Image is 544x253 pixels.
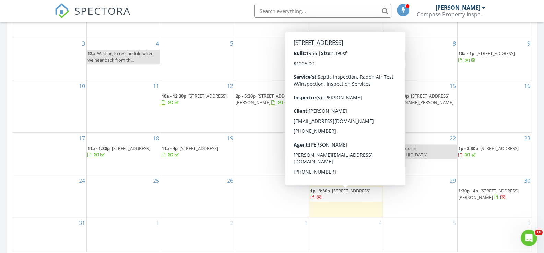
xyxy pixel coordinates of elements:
[458,80,532,132] td: Go to August 16, 2025
[74,3,131,18] span: SPECTORA
[235,38,309,80] td: Go to August 6, 2025
[162,145,218,158] a: 11a - 4p [STREET_ADDRESS]
[235,217,309,252] td: Go to September 3, 2025
[229,38,235,49] a: Go to August 5, 2025
[377,217,383,228] a: Go to September 4, 2025
[86,38,161,80] td: Go to August 4, 2025
[155,38,161,49] a: Go to August 4, 2025
[152,133,161,144] a: Go to August 18, 2025
[303,38,309,49] a: Go to August 6, 2025
[300,80,309,91] a: Go to August 13, 2025
[78,175,86,186] a: Go to August 24, 2025
[309,133,383,175] td: Go to August 21, 2025
[162,93,227,105] a: 10a - 12:30p [STREET_ADDRESS]
[236,93,256,99] span: 2p - 5:30p
[236,92,308,107] a: 2p - 5:30p [STREET_ADDRESS][PERSON_NAME]
[435,4,480,11] div: [PERSON_NAME]
[458,187,531,202] a: 1:30p - 4p [STREET_ADDRESS][PERSON_NAME]
[458,145,478,151] span: 1p - 3:30p
[374,80,383,91] a: Go to August 14, 2025
[226,175,235,186] a: Go to August 26, 2025
[161,38,235,80] td: Go to August 5, 2025
[458,175,532,217] td: Go to August 30, 2025
[87,50,95,56] span: 12a
[310,187,382,202] a: 1p - 3:30p [STREET_ADDRESS]
[526,217,532,228] a: Go to September 6, 2025
[87,145,110,151] span: 11a - 1:30p
[383,80,457,132] td: Go to August 15, 2025
[300,133,309,144] a: Go to August 20, 2025
[384,92,457,114] a: 10a - 12:30p [STREET_ADDRESS][PERSON_NAME][PERSON_NAME]
[235,133,309,175] td: Go to August 20, 2025
[448,133,457,144] a: Go to August 22, 2025
[188,93,227,99] span: [STREET_ADDRESS]
[521,230,537,246] iframe: Intercom live chat
[458,217,532,252] td: Go to September 6, 2025
[235,175,309,217] td: Go to August 27, 2025
[162,144,234,159] a: 11a - 4p [STREET_ADDRESS]
[384,93,409,99] span: 10a - 12:30p
[383,217,457,252] td: Go to September 5, 2025
[87,50,154,63] span: Waiting to reschedule when we hear back from th...
[152,80,161,91] a: Go to August 11, 2025
[86,217,161,252] td: Go to September 1, 2025
[152,175,161,186] a: Go to August 25, 2025
[236,93,296,105] a: 2p - 5:30p [STREET_ADDRESS][PERSON_NAME]
[448,80,457,91] a: Go to August 15, 2025
[526,38,532,49] a: Go to August 9, 2025
[384,145,400,151] span: 9a - 12p
[86,175,161,217] td: Go to August 25, 2025
[12,175,86,217] td: Go to August 24, 2025
[161,133,235,175] td: Go to August 19, 2025
[226,80,235,91] a: Go to August 12, 2025
[86,80,161,132] td: Go to August 11, 2025
[458,50,474,56] span: 10a - 1p
[12,133,86,175] td: Go to August 17, 2025
[161,80,235,132] td: Go to August 12, 2025
[451,217,457,228] a: Go to September 5, 2025
[235,80,309,132] td: Go to August 13, 2025
[383,133,457,175] td: Go to August 22, 2025
[303,217,309,228] a: Go to September 3, 2025
[12,38,86,80] td: Go to August 3, 2025
[161,217,235,252] td: Go to September 2, 2025
[458,145,519,158] a: 1p - 3:30p [STREET_ADDRESS]
[377,38,383,49] a: Go to August 7, 2025
[236,93,296,105] span: [STREET_ADDRESS][PERSON_NAME]
[254,4,391,18] input: Search everything...
[448,175,457,186] a: Go to August 29, 2025
[309,217,383,252] td: Go to September 4, 2025
[161,175,235,217] td: Go to August 26, 2025
[458,188,478,194] span: 1:30p - 4p
[480,145,519,151] span: [STREET_ADDRESS]
[523,175,532,186] a: Go to August 30, 2025
[374,175,383,186] a: Go to August 28, 2025
[78,80,86,91] a: Go to August 10, 2025
[451,38,457,49] a: Go to August 8, 2025
[458,50,531,64] a: 10a - 1p [STREET_ADDRESS]
[383,175,457,217] td: Go to August 29, 2025
[81,38,86,49] a: Go to August 3, 2025
[12,80,86,132] td: Go to August 10, 2025
[458,144,531,159] a: 1p - 3:30p [STREET_ADDRESS]
[458,188,519,200] a: 1:30p - 4p [STREET_ADDRESS][PERSON_NAME]
[310,188,370,200] a: 1p - 3:30p [STREET_ADDRESS]
[458,50,515,63] a: 10a - 1p [STREET_ADDRESS]
[383,38,457,80] td: Go to August 8, 2025
[229,217,235,228] a: Go to September 2, 2025
[458,133,532,175] td: Go to August 23, 2025
[384,93,453,112] a: 10a - 12:30p [STREET_ADDRESS][PERSON_NAME][PERSON_NAME]
[112,145,150,151] span: [STREET_ADDRESS]
[384,145,427,158] span: Pool in [GEOGRAPHIC_DATA]
[458,188,519,200] span: [STREET_ADDRESS][PERSON_NAME]
[309,175,383,217] td: Go to August 28, 2025
[535,230,543,235] span: 10
[78,217,86,228] a: Go to August 31, 2025
[86,133,161,175] td: Go to August 18, 2025
[416,11,485,18] div: Compass Property Inspections, LLC
[523,80,532,91] a: Go to August 16, 2025
[523,133,532,144] a: Go to August 23, 2025
[332,188,370,194] span: [STREET_ADDRESS]
[384,93,453,105] span: [STREET_ADDRESS][PERSON_NAME][PERSON_NAME]
[300,175,309,186] a: Go to August 27, 2025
